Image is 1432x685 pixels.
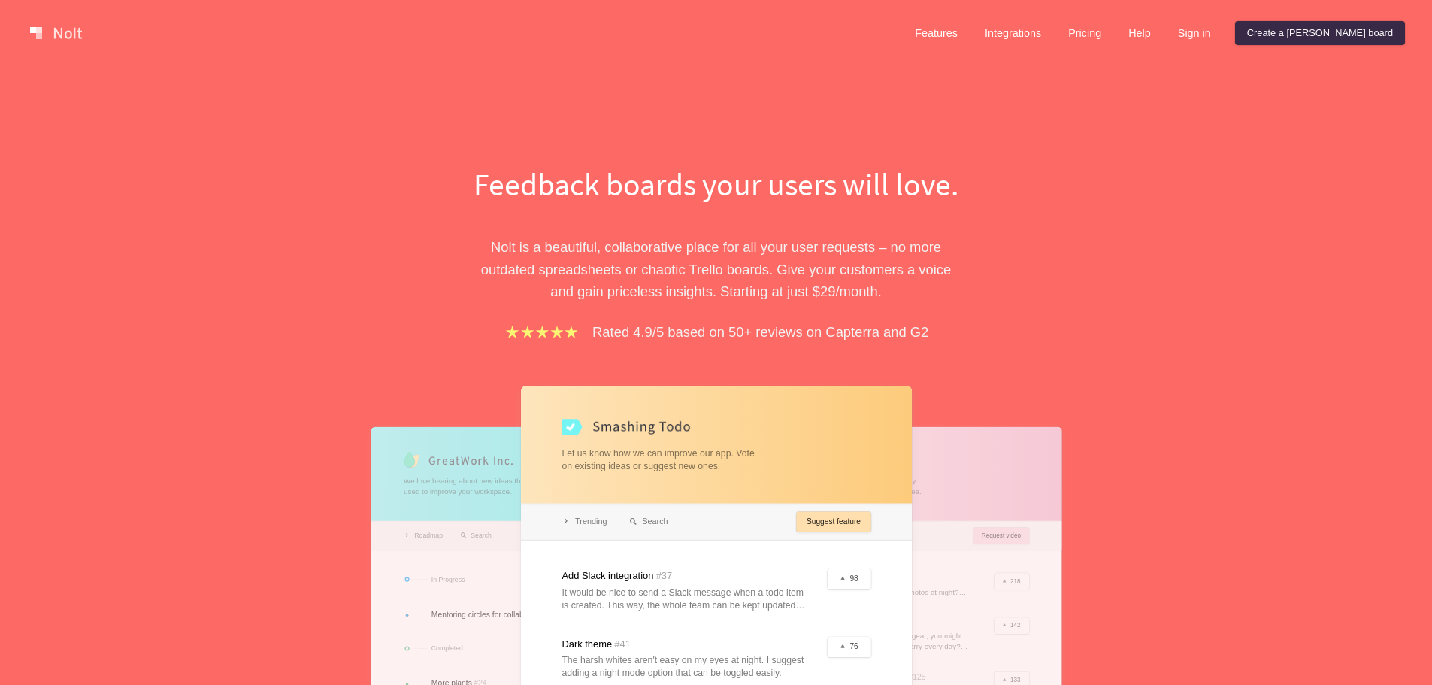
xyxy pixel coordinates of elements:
[903,21,970,45] a: Features
[1166,21,1223,45] a: Sign in
[1235,21,1405,45] a: Create a [PERSON_NAME] board
[1056,21,1113,45] a: Pricing
[504,323,580,341] img: stars.b067e34983.png
[1116,21,1163,45] a: Help
[592,321,928,343] p: Rated 4.9/5 based on 50+ reviews on Capterra and G2
[457,236,976,302] p: Nolt is a beautiful, collaborative place for all your user requests – no more outdated spreadshee...
[457,162,976,206] h1: Feedback boards your users will love.
[973,21,1053,45] a: Integrations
